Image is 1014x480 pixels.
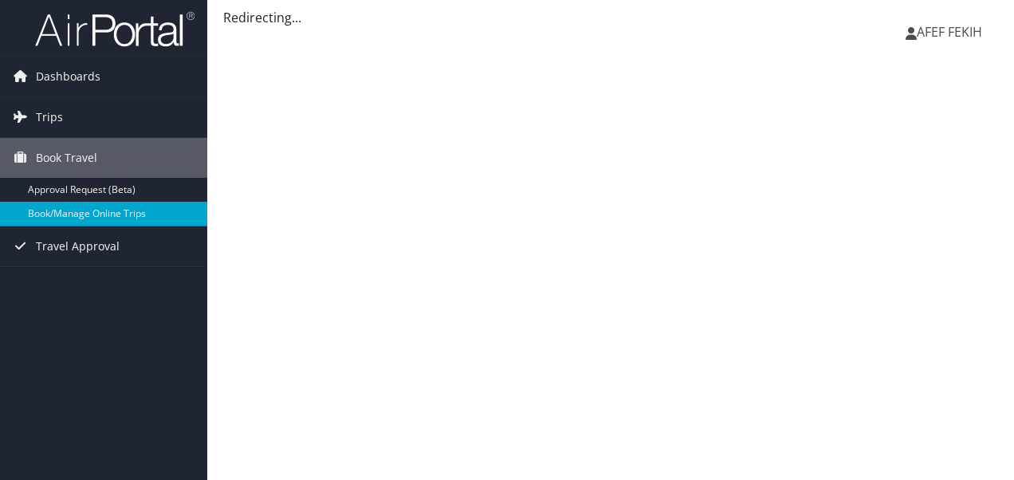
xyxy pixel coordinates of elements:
[36,57,100,96] span: Dashboards
[35,10,195,48] img: airportal-logo.png
[917,23,982,41] span: AFEF FEKIH
[36,138,97,178] span: Book Travel
[906,8,998,56] a: AFEF FEKIH
[36,97,63,137] span: Trips
[36,226,120,266] span: Travel Approval
[223,8,998,27] div: Redirecting...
